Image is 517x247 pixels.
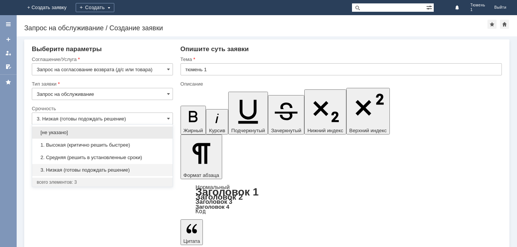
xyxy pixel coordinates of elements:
div: Тема [181,57,500,62]
button: Цитата [181,219,203,245]
div: Добавить в избранное [487,20,497,29]
span: Формат абзаца [184,172,219,178]
div: Формат абзаца [181,184,502,214]
button: Подчеркнутый [228,92,268,134]
a: Нормальный [196,184,230,190]
button: Верхний индекс [346,88,390,134]
span: 1. Высокая (критично решить быстрее) [37,142,168,148]
span: Зачеркнутый [271,128,301,133]
span: 2. Средняя (решить в установленные сроки) [37,155,168,161]
span: Опишите суть заявки [181,45,249,53]
div: Описание [181,81,500,86]
a: Заголовок 3 [196,198,232,205]
span: Курсив [209,128,225,133]
a: Создать заявку [2,33,14,45]
span: 3. Низкая (готовы подождать решение) [37,167,168,173]
a: Код [196,208,206,215]
div: Сделать домашней страницей [500,20,509,29]
div: Создать [76,3,114,12]
button: Курсив [206,109,228,134]
button: Нижний индекс [304,89,346,134]
span: [не указано] [37,130,168,136]
span: Тюмень [470,3,485,8]
a: Мои согласования [2,61,14,73]
span: Подчеркнутый [231,128,265,133]
a: Заголовок 2 [196,192,243,201]
button: Зачеркнутый [268,95,304,134]
a: Мои заявки [2,47,14,59]
span: Жирный [184,128,203,133]
div: Соглашение/Услуга [32,57,171,62]
span: Цитата [184,238,200,244]
a: Заголовок 1 [196,186,259,198]
span: Расширенный поиск [426,3,434,11]
div: Срочность [32,106,171,111]
a: Заголовок 4 [196,203,229,210]
div: Тип заявки [32,81,171,86]
span: 1 [470,8,485,12]
span: Выберите параметры [32,45,102,53]
button: Жирный [181,106,206,134]
div: Запрос на обслуживание / Создание заявки [24,24,487,32]
span: Нижний индекс [307,128,343,133]
button: Формат абзаца [181,134,222,179]
div: всего элементов: 3 [37,179,168,185]
span: Верхний индекс [349,128,387,133]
